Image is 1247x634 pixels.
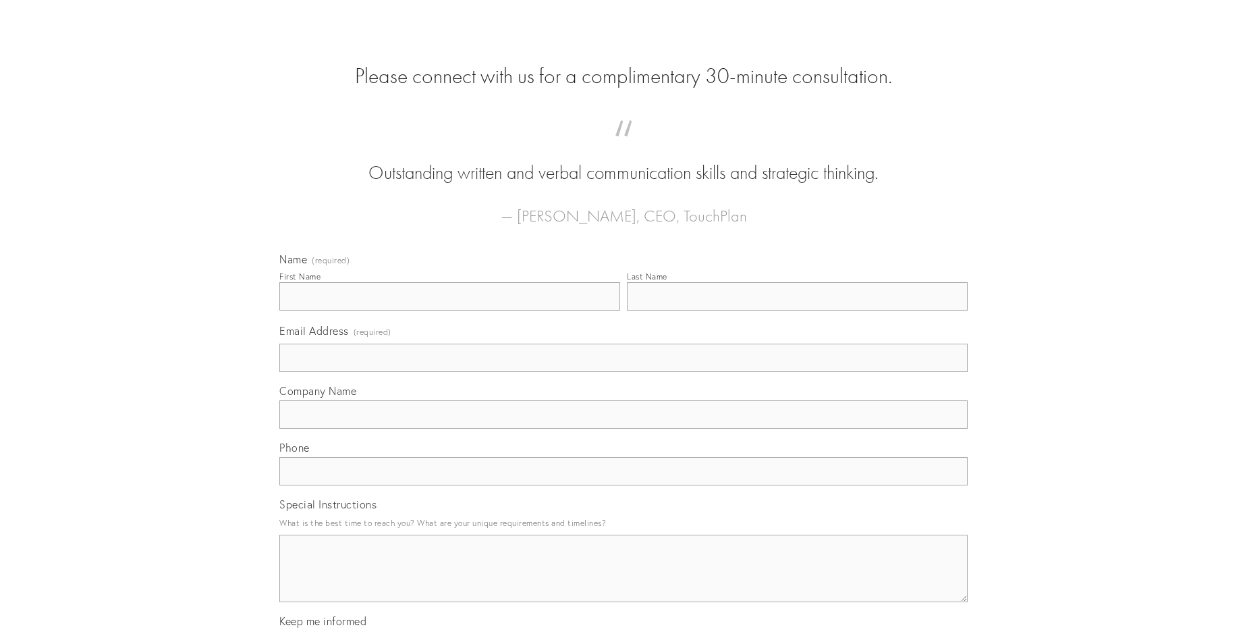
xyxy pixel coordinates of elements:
span: Company Name [279,384,356,398]
span: Keep me informed [279,614,366,628]
span: Special Instructions [279,498,377,511]
span: “ [301,134,946,160]
span: (required) [354,323,391,341]
span: Name [279,253,307,266]
figcaption: — [PERSON_NAME], CEO, TouchPlan [301,186,946,230]
blockquote: Outstanding written and verbal communication skills and strategic thinking. [301,134,946,186]
h2: Please connect with us for a complimentary 30-minute consultation. [279,63,968,89]
div: First Name [279,271,321,282]
span: Phone [279,441,310,454]
div: Last Name [627,271,667,282]
p: What is the best time to reach you? What are your unique requirements and timelines? [279,514,968,532]
span: Email Address [279,324,349,338]
span: (required) [312,257,350,265]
